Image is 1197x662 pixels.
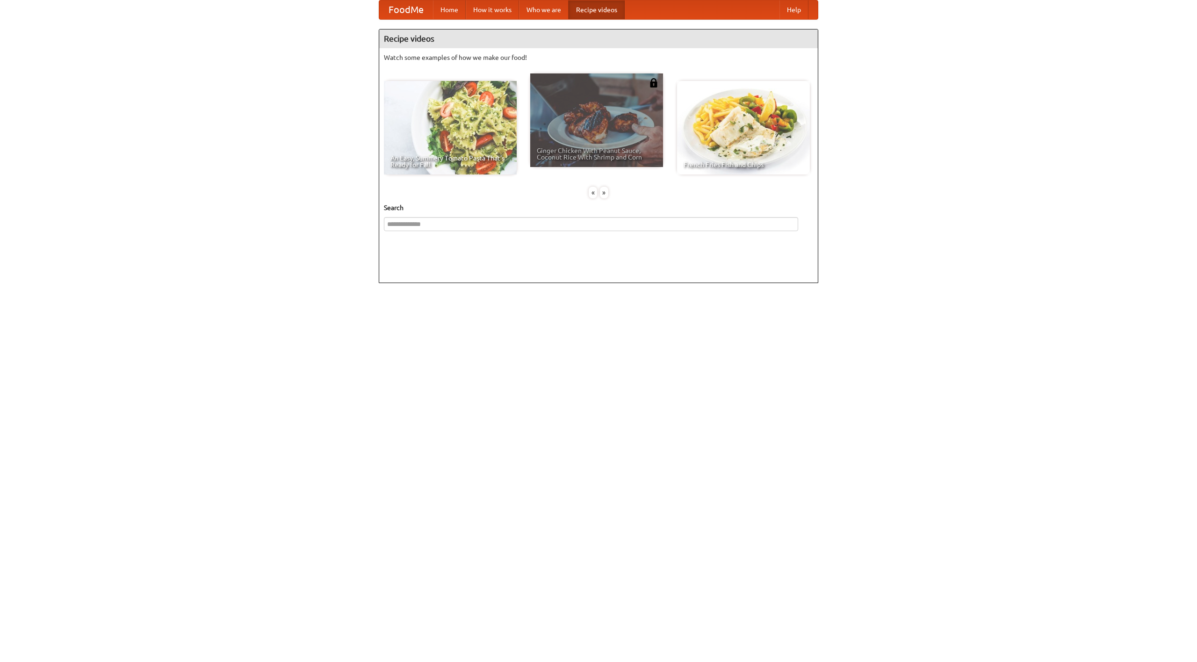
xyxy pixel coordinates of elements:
[779,0,808,19] a: Help
[519,0,569,19] a: Who we are
[379,0,433,19] a: FoodMe
[649,78,658,87] img: 483408.png
[384,53,813,62] p: Watch some examples of how we make our food!
[433,0,466,19] a: Home
[569,0,625,19] a: Recipe videos
[600,187,608,198] div: »
[684,161,803,168] span: French Fries Fish and Chips
[379,29,818,48] h4: Recipe videos
[677,81,810,175] a: French Fries Fish and Chips
[390,155,510,168] span: An Easy, Summery Tomato Pasta That's Ready for Fall
[466,0,519,19] a: How it works
[384,81,517,175] a: An Easy, Summery Tomato Pasta That's Ready for Fall
[384,203,813,212] h5: Search
[589,187,597,198] div: «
